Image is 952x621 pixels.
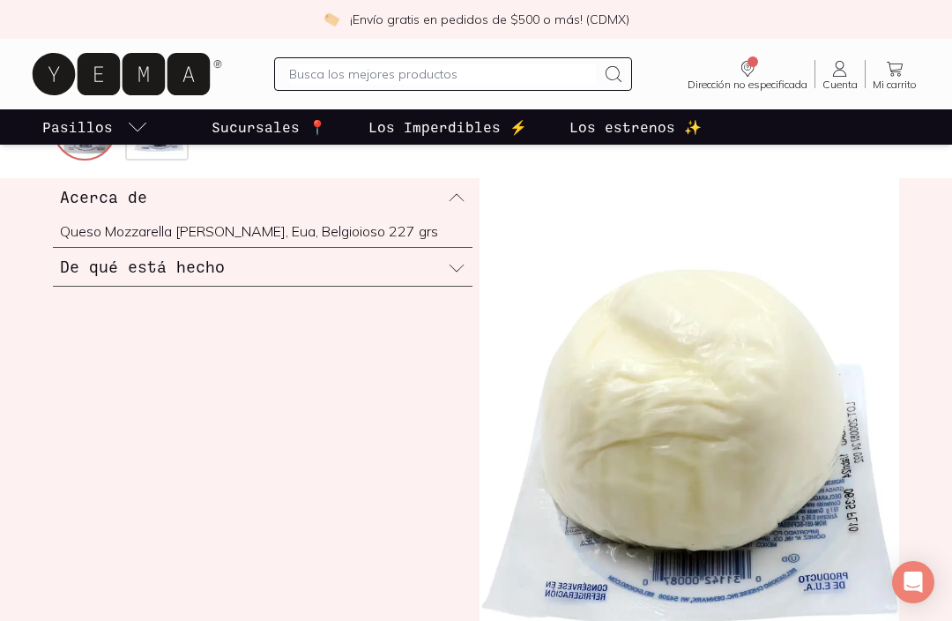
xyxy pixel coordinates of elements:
p: ¡Envío gratis en pedidos de $500 o más! (CDMX) [350,11,629,28]
a: Cuenta [815,58,865,90]
a: Dirección no especificada [681,58,814,90]
h3: Acerca de [60,185,147,208]
img: check [324,11,339,27]
a: Los Imperdibles ⚡️ [365,109,531,145]
p: Pasillos [42,116,113,138]
p: Los Imperdibles ⚡️ [368,116,527,138]
a: pasillo-todos-link [39,109,152,145]
a: Sucursales 📍 [208,109,330,145]
span: Cuenta [822,79,858,90]
a: Los estrenos ✨ [566,109,705,145]
p: Los estrenos ✨ [569,116,702,138]
h3: De qué está hecho [60,255,225,278]
div: Open Intercom Messenger [892,561,934,603]
input: Busca los mejores productos [289,64,596,85]
p: Sucursales 📍 [212,116,326,138]
span: Dirección no especificada [688,79,807,90]
a: Mi carrito [866,58,924,90]
span: Queso Mozzarella [PERSON_NAME], Eua, Belgioioso 227 grs [60,222,438,240]
span: Mi carrito [873,79,917,90]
